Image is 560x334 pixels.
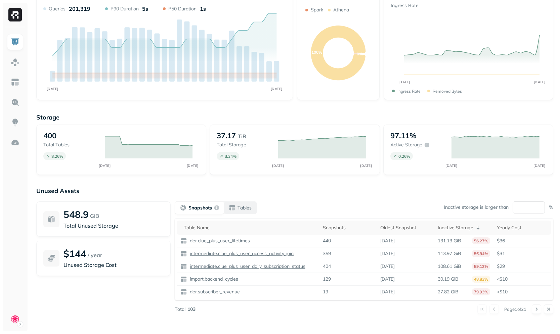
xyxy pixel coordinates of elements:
[271,87,283,91] tspan: [DATE]
[187,250,294,257] a: intermediate.clue_plus_user_access_activity_join
[36,187,553,195] p: Unused Assets
[225,154,236,159] p: 3.34 %
[184,225,316,231] div: Table Name
[63,261,164,269] p: Unused Storage Cost
[397,89,421,94] p: Ingress Rate
[187,238,250,244] a: der.clue_plus_user_lifetimes
[472,276,490,283] p: 48.83%
[180,276,187,283] img: table
[380,238,395,244] p: [DATE]
[188,289,240,295] p: der.subscriber_revenue
[10,315,20,324] img: Clue
[175,306,185,313] p: Total
[472,250,490,257] p: 56.94%
[47,87,58,91] tspan: [DATE]
[398,154,410,159] p: 0.26 %
[380,289,395,295] p: [DATE]
[188,263,305,270] p: intermediate.clue_plus_user_daily_subscription_status
[311,50,322,55] text: 100%
[188,205,212,211] p: Snapshots
[311,7,323,13] p: Spark
[11,98,19,107] img: Query Explorer
[472,237,490,244] p: 56.27%
[438,263,461,270] p: 108.61 GiB
[11,138,19,147] img: Optimization
[51,154,63,159] p: 8.26 %
[99,163,111,168] tspan: [DATE]
[187,306,196,313] p: 103
[49,6,66,12] p: Queries
[11,38,19,46] img: Dashboard
[533,163,545,168] tspan: [DATE]
[323,225,374,231] div: Snapshots
[357,51,363,56] text: 0%
[323,289,328,295] p: 19
[380,263,395,270] p: [DATE]
[391,2,421,9] p: Ingress Rate
[438,276,459,282] p: 30.19 GiB
[188,276,238,282] p: import.backend_cycles
[333,7,349,13] p: Athena
[504,306,526,312] p: Page 1 of 21
[188,250,294,257] p: intermediate.clue_plus_user_access_activity_join
[438,225,473,231] p: Inactive Storage
[63,208,89,220] p: 548.9
[187,263,305,270] a: intermediate.clue_plus_user_daily_subscription_status
[323,250,331,257] p: 359
[142,5,148,12] p: 5s
[238,205,252,211] p: Tables
[390,131,417,140] p: 97.11%
[180,289,187,295] img: table
[497,263,548,270] p: $29
[360,163,372,168] tspan: [DATE]
[272,163,284,168] tspan: [DATE]
[11,58,19,66] img: Assets
[444,204,509,210] p: Inactive storage is larger than
[446,163,458,168] tspan: [DATE]
[111,6,139,12] p: P90 Duration
[217,131,236,140] p: 37.17
[63,222,164,230] p: Total Unused Storage
[549,204,553,210] p: %
[433,89,462,94] p: Removed bytes
[438,289,459,295] p: 27.82 GiB
[8,8,22,21] img: Ryft
[497,276,548,282] p: <$10
[497,238,548,244] p: $36
[472,288,490,295] p: 79.93%
[69,5,90,12] p: 201,319
[187,163,199,168] tspan: [DATE]
[472,263,490,270] p: 59.12%
[180,238,187,244] img: table
[534,80,546,84] tspan: [DATE]
[200,5,206,12] p: 1s
[323,238,331,244] p: 440
[217,142,271,148] p: Total storage
[43,131,56,140] p: 400
[398,80,410,84] tspan: [DATE]
[11,78,19,87] img: Asset Explorer
[88,251,102,259] p: / year
[168,6,197,12] p: P50 Duration
[497,225,548,231] div: Yearly Cost
[380,276,395,282] p: [DATE]
[380,225,431,231] div: Oldest Snapshot
[238,132,246,140] p: TiB
[323,263,331,270] p: 404
[63,248,86,259] p: $144
[497,250,548,257] p: $31
[380,250,395,257] p: [DATE]
[43,142,98,148] p: Total tables
[187,289,240,295] a: der.subscriber_revenue
[90,212,99,220] p: GiB
[180,250,187,257] img: table
[390,142,422,148] p: Active storage
[11,118,19,127] img: Insights
[497,289,548,295] p: <$10
[323,276,331,282] p: 129
[188,238,250,244] p: der.clue_plus_user_lifetimes
[438,250,461,257] p: 113.97 GiB
[187,276,238,282] a: import.backend_cycles
[36,113,553,121] p: Storage
[180,263,187,270] img: table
